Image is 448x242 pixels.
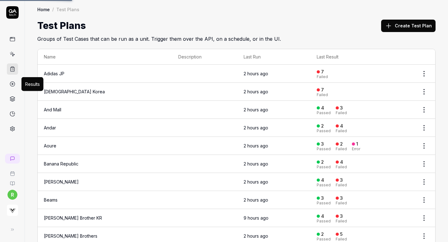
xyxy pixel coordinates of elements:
[244,143,268,148] time: 2 hours ago
[44,215,102,221] a: [PERSON_NAME] Brother KR
[44,89,105,94] a: [DEMOGRAPHIC_DATA] Korea
[356,141,358,147] div: 1
[336,183,347,187] div: Failed
[37,19,86,33] h1: Test Plans
[44,161,78,166] a: Banana Republic
[317,75,328,79] div: Failed
[321,105,324,111] div: 4
[336,237,347,241] div: Failed
[244,179,268,184] time: 2 hours ago
[340,177,343,183] div: 3
[321,231,324,237] div: 2
[44,107,61,112] a: And Mall
[321,195,324,201] div: 3
[317,147,331,151] div: Passed
[244,233,268,239] time: 2 hours ago
[37,6,50,12] a: Home
[340,123,343,129] div: 4
[244,161,268,166] time: 2 hours ago
[56,6,79,12] div: Test Plans
[336,129,347,133] div: Failed
[317,237,331,241] div: Passed
[52,6,54,12] div: /
[340,159,343,165] div: 4
[321,123,324,129] div: 2
[321,159,324,165] div: 2
[44,197,58,202] a: Beams
[25,81,40,87] div: Results
[44,125,56,130] a: Andar
[172,49,237,65] th: Description
[336,147,347,151] div: Failed
[317,201,331,205] div: Passed
[340,195,343,201] div: 3
[317,111,331,115] div: Passed
[2,200,22,217] button: Virtusize Logo
[44,233,97,239] a: [PERSON_NAME] Brothers
[336,201,347,205] div: Failed
[336,111,347,115] div: Failed
[44,143,56,148] a: Aoure
[321,141,324,147] div: 3
[244,215,268,221] time: 9 hours ago
[321,213,324,219] div: 4
[244,125,268,130] time: 2 hours ago
[340,231,343,237] div: 5
[340,213,343,219] div: 3
[321,69,324,75] div: 7
[38,49,172,65] th: Name
[336,165,347,169] div: Failed
[7,190,17,200] button: r
[340,105,343,111] div: 3
[37,33,436,43] h2: Groups of Test Cases that can be run as a unit. Trigger them over the API, on a schedule, or in t...
[336,219,347,223] div: Failed
[44,71,64,76] a: Adidas JP
[244,107,268,112] time: 2 hours ago
[317,165,331,169] div: Passed
[244,71,268,76] time: 2 hours ago
[310,49,413,65] th: Last Result
[5,154,20,164] a: New conversation
[317,219,331,223] div: Passed
[2,176,22,186] a: Documentation
[381,20,436,32] button: Create Test Plan
[244,197,268,202] time: 2 hours ago
[44,179,79,184] a: [PERSON_NAME]
[321,87,324,93] div: 7
[2,166,22,176] a: Book a call with us
[317,93,328,97] div: Failed
[7,205,18,216] img: Virtusize Logo
[244,89,268,94] time: 2 hours ago
[352,147,360,151] div: Error
[321,177,324,183] div: 4
[317,183,331,187] div: Passed
[237,49,310,65] th: Last Run
[317,129,331,133] div: Passed
[340,141,343,147] div: 2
